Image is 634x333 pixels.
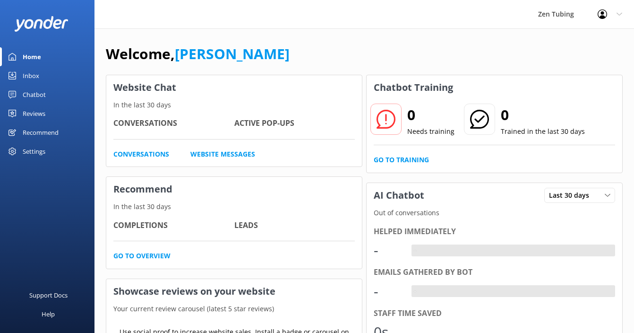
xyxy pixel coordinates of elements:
h4: Leads [234,219,355,232]
div: Reviews [23,104,45,123]
div: - [374,280,402,303]
p: Trained in the last 30 days [501,126,585,137]
div: Inbox [23,66,39,85]
h2: 0 [407,104,454,126]
div: Staff time saved [374,307,615,320]
h3: Website Chat [106,75,362,100]
h3: AI Chatbot [367,183,431,208]
a: Go to overview [113,251,171,261]
span: Last 30 days [549,190,595,201]
div: - [374,239,402,262]
div: Home [23,47,41,66]
div: Settings [23,142,45,161]
div: Emails gathered by bot [374,266,615,279]
h1: Welcome, [106,43,290,65]
p: Out of conversations [367,208,622,218]
div: Helped immediately [374,226,615,238]
h4: Completions [113,219,234,232]
p: In the last 30 days [106,202,362,212]
div: Support Docs [29,286,68,305]
div: - [411,245,419,257]
div: - [411,285,419,298]
div: Help [42,305,55,324]
h3: Chatbot Training [367,75,460,100]
div: Chatbot [23,85,46,104]
h3: Recommend [106,177,362,202]
p: Needs training [407,126,454,137]
p: In the last 30 days [106,100,362,110]
a: [PERSON_NAME] [175,44,290,63]
h2: 0 [501,104,585,126]
a: Go to Training [374,155,429,165]
img: yonder-white-logo.png [14,16,69,32]
h4: Conversations [113,117,234,130]
a: Conversations [113,149,169,159]
h4: Active Pop-ups [234,117,355,130]
p: Your current review carousel (latest 5 star reviews) [106,304,362,314]
a: Website Messages [190,149,255,159]
h3: Showcase reviews on your website [106,279,362,304]
div: Recommend [23,123,59,142]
